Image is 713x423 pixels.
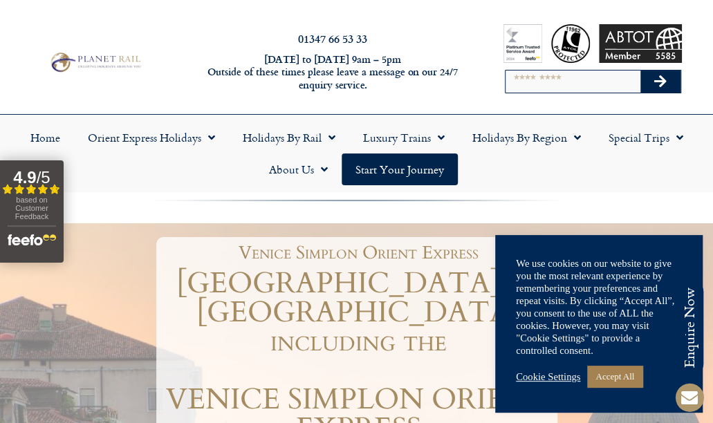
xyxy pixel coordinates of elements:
[516,370,580,383] a: Cookie Settings
[640,70,680,93] button: Search
[298,30,367,46] a: 01347 66 53 33
[349,122,459,153] a: Luxury Trains
[194,53,472,92] h6: [DATE] to [DATE] 9am – 5pm Outside of these times please leave a message on our 24/7 enquiry serv...
[229,122,349,153] a: Holidays by Rail
[7,122,706,185] nav: Menu
[47,50,143,74] img: Planet Rail Train Holidays Logo
[167,244,550,262] h1: Venice Simplon Orient Express
[74,122,229,153] a: Orient Express Holidays
[17,122,74,153] a: Home
[587,366,642,387] a: Accept All
[516,257,682,357] div: We use cookies on our website to give you the most relevant experience by remembering your prefer...
[595,122,697,153] a: Special Trips
[459,122,595,153] a: Holidays by Region
[255,153,342,185] a: About Us
[342,153,458,185] a: Start your Journey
